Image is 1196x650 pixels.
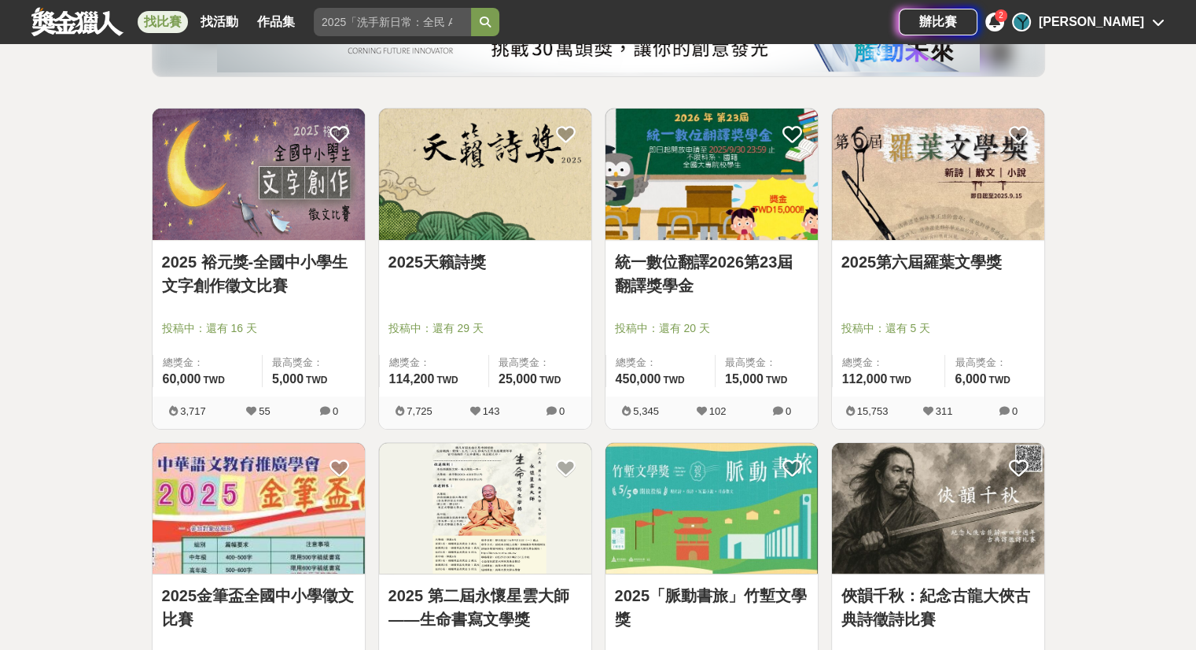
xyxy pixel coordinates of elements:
input: 2025「洗手新日常：全民 ALL IN」洗手歌全台徵選 [314,8,471,36]
a: 俠韻千秋：紀念古龍大俠古典詩徵詩比賽 [841,584,1035,631]
span: 55 [259,405,270,417]
span: 投稿中：還有 20 天 [615,320,808,337]
a: Cover Image [832,443,1044,575]
a: 2025「脈動書旅」竹塹文學獎 [615,584,808,631]
span: 15,000 [725,372,764,386]
img: Cover Image [605,109,818,240]
span: 143 [483,405,500,417]
span: 102 [709,405,727,417]
span: TWD [539,375,561,386]
span: 最高獎金： [955,355,1034,371]
span: 0 [333,405,338,417]
a: 2025 裕元獎-全國中小學生文字創作徵文比賽 [162,250,355,297]
a: 找比賽 [138,11,188,33]
span: 最高獎金： [725,355,808,371]
span: 112,000 [842,372,888,386]
span: 投稿中：還有 16 天 [162,320,355,337]
span: TWD [988,375,1010,386]
a: Cover Image [379,443,591,575]
img: Cover Image [153,109,365,240]
img: Cover Image [379,443,591,574]
img: Cover Image [832,443,1044,574]
img: Cover Image [832,109,1044,240]
a: Cover Image [153,109,365,241]
span: 15,753 [857,405,889,417]
span: 6,000 [955,372,986,386]
span: 總獎金： [389,355,479,371]
a: 2025第六屆羅葉文學獎 [841,250,1035,274]
a: Cover Image [379,109,591,241]
span: 投稿中：還有 29 天 [388,320,582,337]
img: Cover Image [605,443,818,574]
span: 114,200 [389,372,435,386]
span: TWD [306,375,327,386]
img: Cover Image [379,109,591,240]
a: 2025 第二屆永懷星雲大師——生命書寫文學獎 [388,584,582,631]
img: Cover Image [153,443,365,574]
a: 找活動 [194,11,245,33]
span: TWD [766,375,787,386]
span: 7,725 [407,405,432,417]
span: 0 [559,405,565,417]
div: [PERSON_NAME] [1039,13,1144,31]
a: 作品集 [251,11,301,33]
span: 60,000 [163,372,201,386]
span: 5,345 [633,405,659,417]
span: TWD [663,375,684,386]
span: 投稿中：還有 5 天 [841,320,1035,337]
span: 25,000 [499,372,537,386]
a: Cover Image [153,443,365,575]
span: 總獎金： [842,355,936,371]
span: 311 [936,405,953,417]
span: TWD [889,375,911,386]
span: 2 [999,11,1003,20]
span: 最高獎金： [499,355,582,371]
span: 450,000 [616,372,661,386]
span: 總獎金： [163,355,252,371]
span: 0 [786,405,791,417]
a: 統一數位翻譯2026第23屆翻譯獎學金 [615,250,808,297]
span: 3,717 [180,405,206,417]
a: 2025天籟詩獎 [388,250,582,274]
a: Cover Image [605,443,818,575]
a: Cover Image [832,109,1044,241]
a: 2025金筆盃全國中小學徵文比賽 [162,584,355,631]
div: ㄚ [1012,13,1031,31]
span: 0 [1012,405,1018,417]
span: 最高獎金： [272,355,355,371]
span: TWD [203,375,224,386]
span: 總獎金： [616,355,705,371]
a: 辦比賽 [899,9,977,35]
a: Cover Image [605,109,818,241]
span: TWD [436,375,458,386]
span: 5,000 [272,372,304,386]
